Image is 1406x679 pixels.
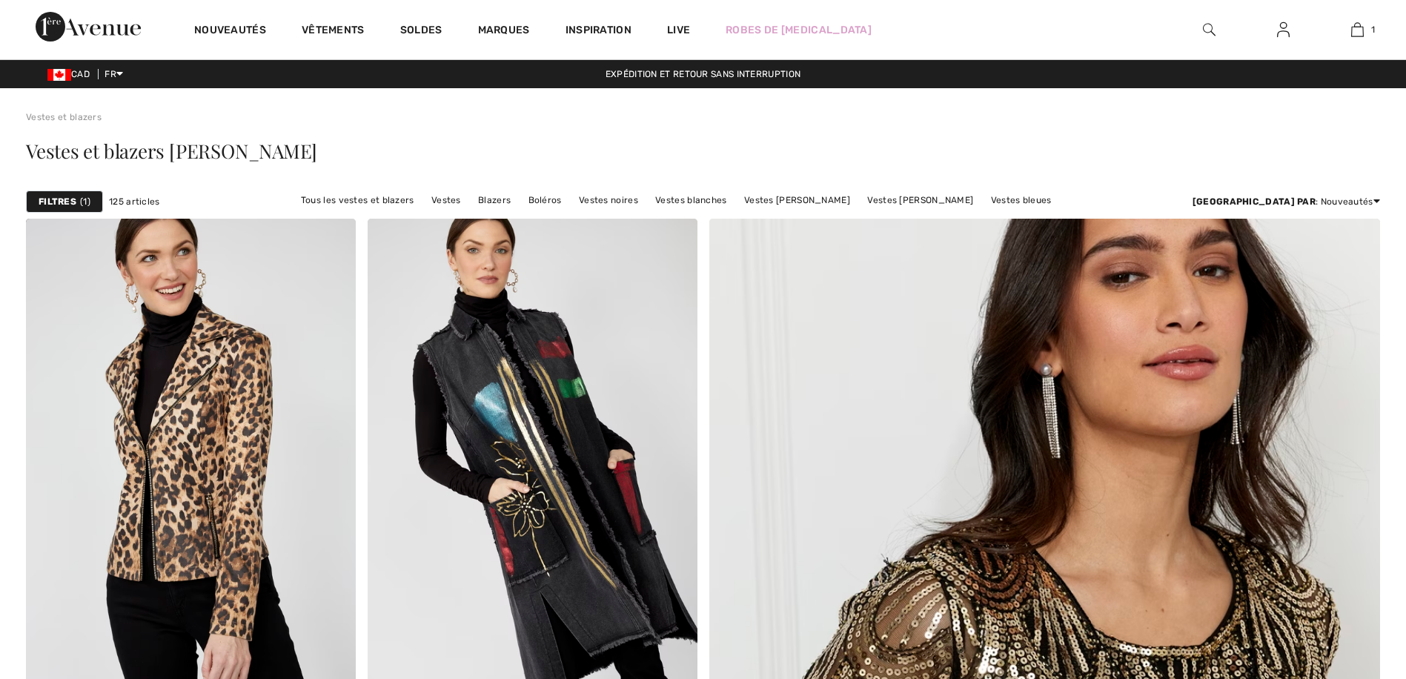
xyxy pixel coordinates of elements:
a: Tous les vestes et blazers [294,191,422,210]
a: Vestes blanches [648,191,734,210]
span: 1 [80,195,90,208]
img: Mes infos [1277,21,1290,39]
strong: [GEOGRAPHIC_DATA] par [1193,196,1316,207]
img: 1ère Avenue [36,12,141,42]
a: Marques [478,24,530,39]
span: Vestes et blazers [PERSON_NAME] [26,138,317,164]
a: Vestes noires [571,191,646,210]
a: Vestes bleues [984,191,1059,210]
img: Canadian Dollar [47,69,71,81]
span: 125 articles [109,195,160,208]
iframe: Ouvre un widget dans lequel vous pouvez trouver plus d’informations [1312,568,1391,605]
img: recherche [1203,21,1216,39]
a: Vestes [424,191,468,210]
div: : Nouveautés [1193,195,1380,208]
a: Live [667,22,690,38]
span: 1 [1371,23,1375,36]
a: 1 [1321,21,1393,39]
a: Nouveautés [194,24,266,39]
img: Mon panier [1351,21,1364,39]
strong: Filtres [39,195,76,208]
a: Boléros [521,191,569,210]
a: Vestes et blazers [26,112,102,122]
a: Robes de [MEDICAL_DATA] [726,22,872,38]
span: CAD [47,69,96,79]
a: Vestes [PERSON_NAME] [860,191,981,210]
span: FR [105,69,123,79]
span: Inspiration [566,24,631,39]
a: Se connecter [1265,21,1301,39]
a: Soldes [400,24,442,39]
a: Blazers [471,191,518,210]
a: Vestes [PERSON_NAME] [737,191,858,210]
a: Vêtements [302,24,365,39]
